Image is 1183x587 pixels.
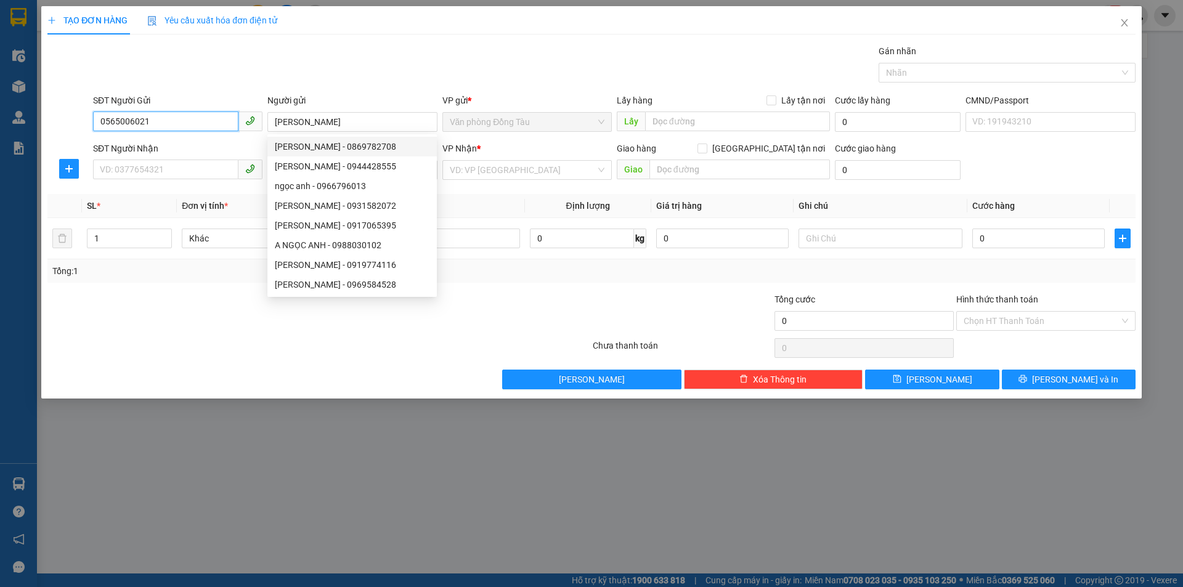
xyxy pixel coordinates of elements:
span: Văn phòng Đồng Tàu [450,113,604,131]
button: printer[PERSON_NAME] và In [1002,370,1136,389]
span: SL [87,201,97,211]
span: plus [47,16,56,25]
div: NGỌC ANH - 0869782708 [267,137,437,156]
label: Cước giao hàng [835,144,896,153]
span: Tổng cước [774,294,815,304]
span: Giá trị hàng [656,201,702,211]
div: [PERSON_NAME] - 0944428555 [275,160,429,173]
div: NGỌC ANH - 0944428555 [267,156,437,176]
div: Người gửi [267,94,437,107]
input: Cước lấy hàng [835,112,961,132]
span: plus [60,164,78,174]
input: Dọc đường [649,160,830,179]
span: Cước hàng [972,201,1015,211]
div: ngọc anh - 0966796013 [267,176,437,196]
span: Định lượng [566,201,610,211]
span: Giao [617,160,649,179]
span: phone [245,164,255,174]
label: Cước lấy hàng [835,95,890,105]
div: [PERSON_NAME] - 0869782708 [275,140,429,153]
input: VD: Bàn, Ghế [356,229,519,248]
span: VP Nhận [442,144,477,153]
span: Lấy hàng [617,95,652,105]
b: 36 Limousine [129,14,218,30]
input: Cước giao hàng [835,160,961,180]
li: Hotline: 1900888999 [68,76,280,92]
span: Khác [189,229,338,248]
span: Lấy [617,111,645,131]
span: phone [245,116,255,126]
button: plus [1115,229,1131,248]
span: [PERSON_NAME] [559,373,625,386]
div: [PERSON_NAME] - 0969584528 [275,278,429,291]
span: Giao hàng [617,144,656,153]
span: [PERSON_NAME] và In [1032,373,1118,386]
span: save [893,374,901,384]
div: [PERSON_NAME] - 0931582072 [275,199,429,213]
div: A NGỌC ANH - 0988030102 [267,235,437,255]
span: [PERSON_NAME] [906,373,972,386]
div: NGỌC ANH - 0917065395 [267,216,437,235]
span: Đơn vị tính [182,201,228,211]
div: CMND/Passport [966,94,1135,107]
span: [GEOGRAPHIC_DATA] tận nơi [707,142,830,155]
img: icon [147,16,157,26]
span: Lấy tận nơi [776,94,830,107]
div: Chưa thanh toán [591,339,773,360]
button: plus [59,159,79,179]
span: printer [1018,374,1027,384]
input: Dọc đường [645,111,830,131]
div: SĐT Người Nhận [93,142,262,155]
div: VP gửi [442,94,612,107]
div: ngọc anh - 0919774116 [267,255,437,275]
span: Yêu cầu xuất hóa đơn điện tử [147,15,277,25]
span: close [1120,18,1129,28]
span: delete [739,374,748,384]
div: NGỌC ANH - 0969584528 [267,275,437,294]
div: NGỌC ANH - 0931582072 [267,196,437,216]
span: kg [634,229,646,248]
button: delete [52,229,72,248]
span: TẠO ĐƠN HÀNG [47,15,128,25]
th: Ghi chú [794,194,967,218]
div: [PERSON_NAME] - 0919774116 [275,258,429,272]
div: ngọc anh - 0966796013 [275,179,429,193]
div: Tổng: 1 [52,264,457,278]
div: SĐT Người Gửi [93,94,262,107]
span: Xóa Thông tin [753,373,807,386]
button: Close [1107,6,1142,41]
li: 01A03 [GEOGRAPHIC_DATA], [GEOGRAPHIC_DATA] ( bên cạnh cây xăng bến xe phía Bắc cũ) [68,30,280,76]
label: Gán nhãn [879,46,916,56]
div: A NGỌC ANH - 0988030102 [275,238,429,252]
input: 0 [656,229,789,248]
span: plus [1115,233,1130,243]
div: [PERSON_NAME] - 0917065395 [275,219,429,232]
label: Hình thức thanh toán [956,294,1038,304]
input: Ghi Chú [799,229,962,248]
button: save[PERSON_NAME] [865,370,999,389]
button: deleteXóa Thông tin [684,370,863,389]
img: logo.jpg [15,15,77,77]
button: [PERSON_NAME] [502,370,681,389]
